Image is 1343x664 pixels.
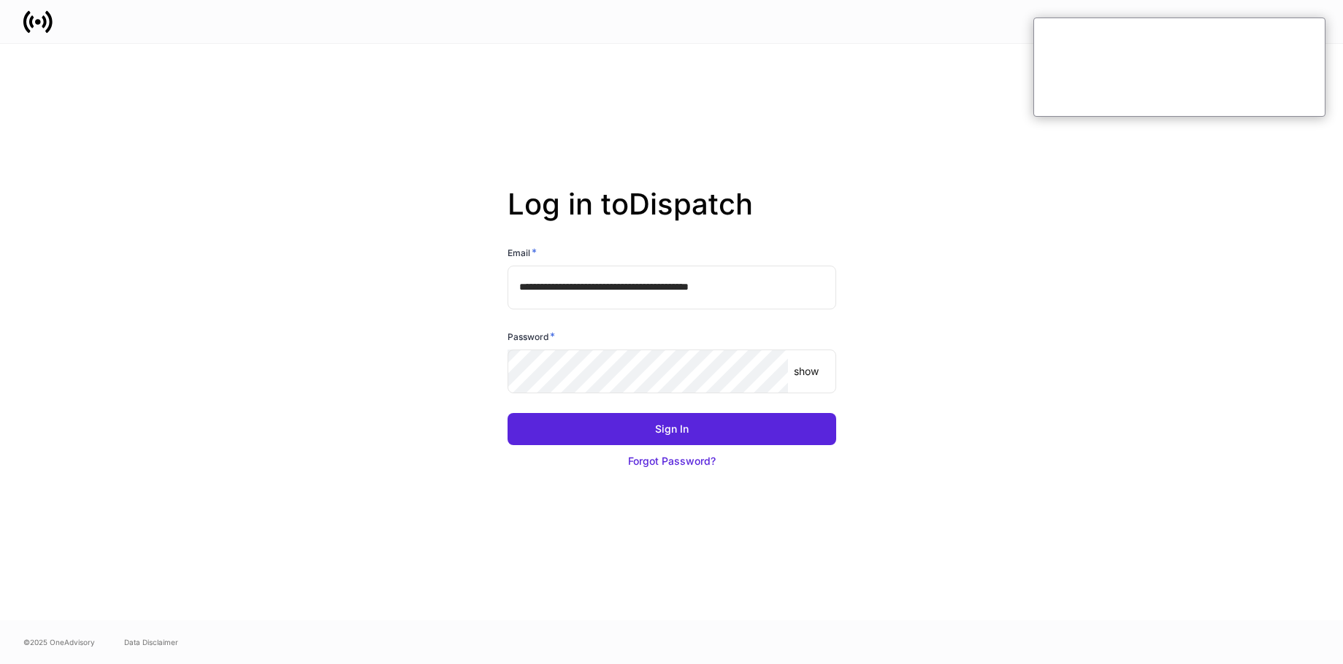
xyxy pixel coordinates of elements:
button: Sign In [508,413,836,445]
p: show [794,364,819,379]
h6: Password [508,329,555,344]
h2: Log in to Dispatch [508,187,836,245]
div: Sign In [655,422,689,436]
h6: Email [508,245,537,260]
button: Forgot Password? [508,445,836,477]
a: Data Disclaimer [124,636,178,648]
div: Forgot Password? [628,454,716,468]
span: © 2025 OneAdvisory [23,636,95,648]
